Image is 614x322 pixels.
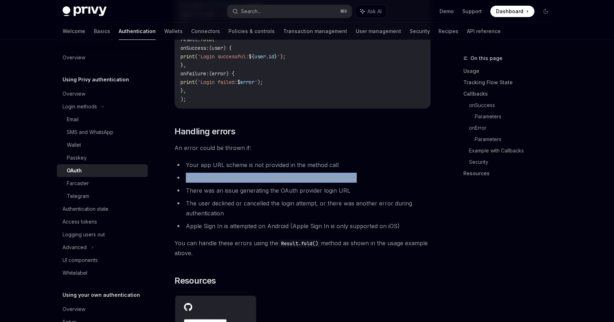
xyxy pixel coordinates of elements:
[274,53,277,60] span: }
[57,177,148,190] a: Farcaster
[367,8,382,15] span: Ask AI
[181,45,206,51] span: onSuccess
[206,45,209,51] span: :
[174,173,431,183] li: Your app URL scheme is not registered in the Privy dashboard
[67,179,89,188] div: Farcaster
[174,186,431,195] li: There was an issue generating the OAuth provider login URL
[57,87,148,100] a: Overview
[209,45,232,51] span: (user) {
[67,128,113,136] div: SMS and WhatsApp
[57,228,148,241] a: Logging users out
[63,269,87,277] div: Whitelabel
[63,53,85,62] div: Overview
[181,79,195,85] span: print
[57,113,148,126] a: Email
[67,141,81,149] div: Wallet
[63,75,129,84] h5: Using Privy authentication
[181,53,195,60] span: print
[63,218,97,226] div: Access tokens
[174,238,431,258] span: You can handle these errors using the method as shown in the usage example above.
[57,203,148,215] a: Authentication state
[356,23,401,40] a: User management
[195,79,198,85] span: (
[410,23,430,40] a: Security
[469,100,557,111] a: onSuccess
[269,53,274,60] span: id
[257,79,263,85] span: );
[67,154,87,162] div: Passkey
[241,7,261,16] div: Search...
[475,111,557,122] a: Parameters
[462,8,482,15] a: Support
[57,126,148,139] a: SMS and WhatsApp
[174,160,431,170] li: Your app URL scheme is not provided in the method call
[174,221,431,231] li: Apple Sign In is attempted on Android (Apple Sign In is only supported on iOS)
[174,275,216,286] span: Resources
[266,53,269,60] span: .
[63,256,98,264] div: UI components
[540,6,551,17] button: Toggle dark mode
[254,53,266,60] span: user
[209,70,235,77] span: (error) {
[463,168,557,179] a: Resources
[227,5,352,18] button: Search...⌘K
[340,9,348,14] span: ⌘ K
[57,303,148,316] a: Overview
[206,70,209,77] span: :
[181,96,186,102] span: );
[470,54,502,63] span: On this page
[237,79,240,85] span: $
[174,198,431,218] li: The user declined or cancelled the login attempt, or there was another error during authentication
[198,79,237,85] span: 'Login failed:
[440,8,454,15] a: Demo
[174,143,431,153] span: An error could be thrown if:
[355,5,387,18] button: Ask AI
[63,205,108,213] div: Authentication state
[57,151,148,164] a: Passkey
[57,51,148,64] a: Overview
[119,23,156,40] a: Authentication
[254,79,257,85] span: '
[57,164,148,177] a: OAuth
[278,240,321,247] code: Result.fold()
[57,254,148,267] a: UI components
[63,90,85,98] div: Overview
[463,88,557,100] a: Callbacks
[63,305,85,313] div: Overview
[277,53,280,60] span: '
[67,192,89,200] div: Telegram
[463,65,557,77] a: Usage
[467,23,501,40] a: API reference
[463,77,557,88] a: Tracking Flow State
[181,87,186,94] span: },
[63,102,97,111] div: Login methods
[57,215,148,228] a: Access tokens
[94,23,110,40] a: Basics
[67,115,79,124] div: Email
[240,79,254,85] span: error
[67,166,82,175] div: OAuth
[181,62,186,68] span: },
[63,6,107,16] img: dark logo
[181,70,206,77] span: onFailure
[469,145,557,156] a: Example with Callbacks
[63,291,140,299] h5: Using your own authentication
[57,267,148,279] a: Whitelabel
[63,230,105,239] div: Logging users out
[283,23,347,40] a: Transaction management
[469,122,557,134] a: onError
[228,23,275,40] a: Policies & controls
[174,126,235,137] span: Handling errors
[164,23,183,40] a: Wallets
[195,53,198,60] span: (
[191,23,220,40] a: Connectors
[438,23,458,40] a: Recipes
[469,156,557,168] a: Security
[475,134,557,145] a: Parameters
[57,190,148,203] a: Telegram
[63,23,85,40] a: Welcome
[57,139,148,151] a: Wallet
[490,6,534,17] a: Dashboard
[280,53,286,60] span: );
[249,53,254,60] span: ${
